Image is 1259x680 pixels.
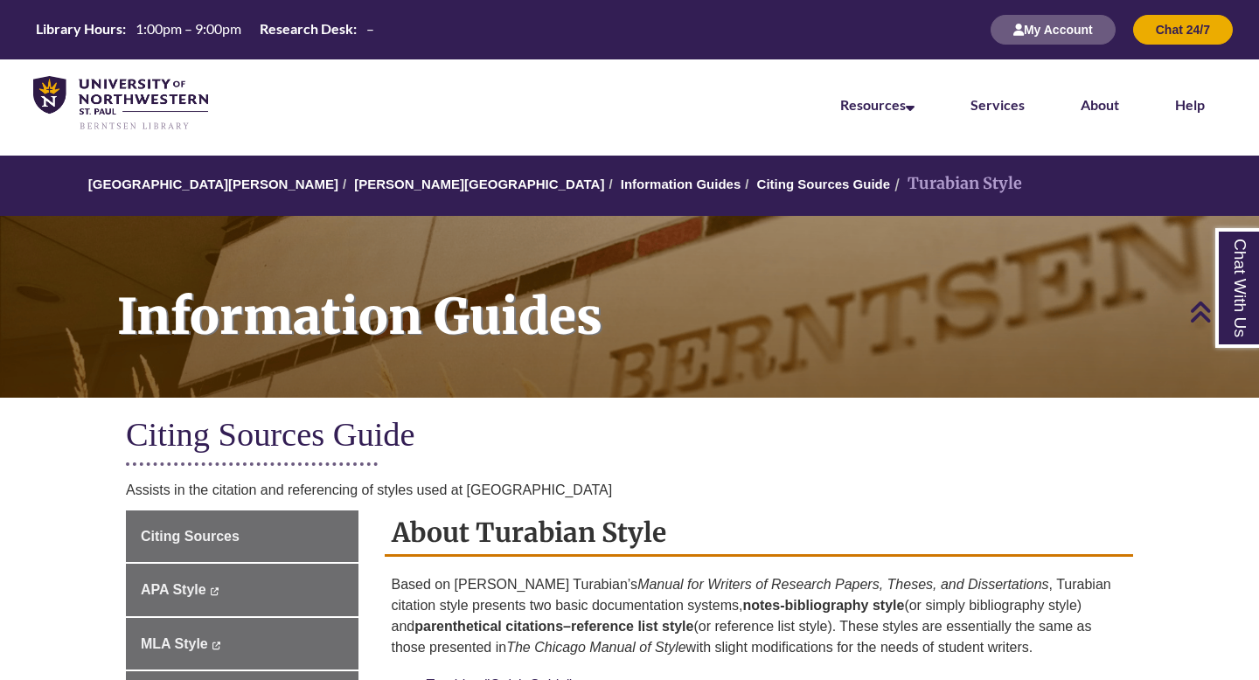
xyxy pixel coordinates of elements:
[637,577,1048,592] em: Manual for Writers of Research Papers, Theses, and Dissertations
[212,642,221,649] i: This link opens in a new window
[757,177,891,191] a: Citing Sources Guide
[141,529,240,544] span: Citing Sources
[126,618,358,670] a: MLA Style
[1175,96,1205,113] a: Help
[392,574,1127,658] p: Based on [PERSON_NAME] Turabian’s , Turabian citation style presents two basic documentation syst...
[414,619,693,634] strong: parenthetical citations–reference list style
[840,96,915,113] a: Resources
[742,598,904,613] strong: notes-bibliography style
[29,19,381,40] a: Hours Today
[29,19,129,38] th: Library Hours:
[126,415,1133,458] h1: Citing Sources Guide
[991,22,1116,37] a: My Account
[1133,22,1233,37] a: Chat 24/7
[210,587,219,595] i: This link opens in a new window
[33,76,208,131] img: UNWSP Library Logo
[1133,15,1233,45] button: Chat 24/7
[29,19,381,38] table: Hours Today
[354,177,604,191] a: [PERSON_NAME][GEOGRAPHIC_DATA]
[253,19,359,38] th: Research Desk:
[126,564,358,616] a: APA Style
[970,96,1025,113] a: Services
[98,216,1259,375] h1: Information Guides
[88,177,338,191] a: [GEOGRAPHIC_DATA][PERSON_NAME]
[126,482,612,497] span: Assists in the citation and referencing of styles used at [GEOGRAPHIC_DATA]
[506,640,685,655] em: The Chicago Manual of Style
[385,510,1134,557] h2: About Turabian Style
[126,510,358,563] a: Citing Sources
[136,20,241,37] span: 1:00pm – 9:00pm
[621,177,741,191] a: Information Guides
[366,20,374,37] span: –
[1081,96,1119,113] a: About
[890,171,1022,197] li: Turabian Style
[141,636,208,651] span: MLA Style
[141,582,206,597] span: APA Style
[991,15,1116,45] button: My Account
[1189,300,1255,323] a: Back to Top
